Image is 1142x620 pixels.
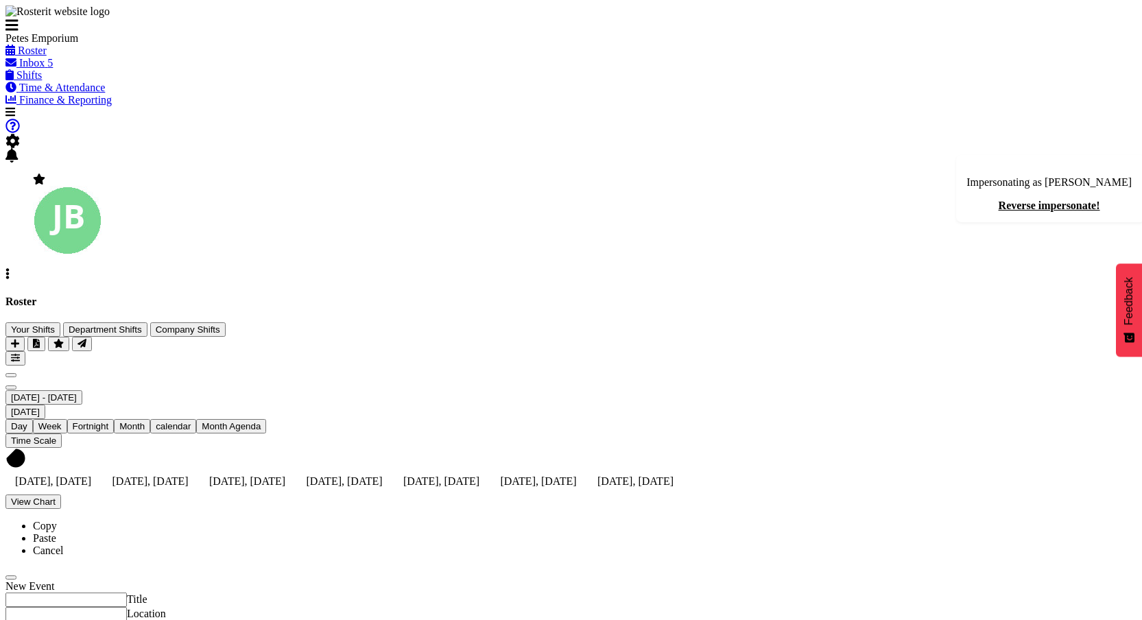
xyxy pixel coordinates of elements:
[5,385,16,390] button: Next
[33,419,67,433] button: Timeline Week
[5,32,211,45] div: Petes Emporium
[72,337,92,351] button: Send a list of all shifts for the selected filtered period to all rostered employees.
[999,200,1100,211] a: Reverse impersonate!
[127,608,166,619] label: Location
[63,322,147,337] button: Department Shifts
[597,475,674,487] span: [DATE], [DATE]
[1123,277,1135,325] span: Feedback
[19,57,45,69] span: Inbox
[5,296,1137,308] h4: Roster
[5,390,1137,405] div: August 18 - 24, 2025
[5,580,348,593] div: New Event
[1116,263,1142,357] button: Feedback - Show survey
[5,322,60,337] button: Your Shifts
[48,337,69,351] button: Highlight an important date within the roster.
[5,378,1137,390] div: next period
[196,419,266,433] button: Month Agenda
[5,593,127,607] input: Title
[150,322,226,337] button: Company Shifts
[119,421,145,431] span: Month
[5,373,16,377] button: Previous
[5,57,53,69] a: Inbox 5
[5,366,1137,378] div: previous period
[67,419,115,433] button: Fortnight
[403,475,479,487] span: [DATE], [DATE]
[11,421,27,431] span: Day
[5,419,33,433] button: Timeline Day
[156,421,191,431] span: calendar
[150,419,196,433] button: Month
[11,497,56,507] span: View Chart
[114,419,150,433] button: Timeline Month
[5,351,25,366] button: Filter Shifts
[5,494,61,509] button: View Chart
[500,475,576,487] span: [DATE], [DATE]
[5,366,1137,494] div: Timeline Week of August 18, 2025
[16,69,42,81] span: Shifts
[33,520,1137,532] li: Copy
[69,324,142,335] span: Department Shifts
[5,405,45,419] button: Today
[33,545,1137,557] li: Cancel
[15,475,91,487] span: [DATE], [DATE]
[5,433,62,448] button: Time Scale
[5,575,16,580] button: Close
[156,324,220,335] span: Company Shifts
[11,407,40,417] span: [DATE]
[202,421,261,431] span: Month Agenda
[112,475,188,487] span: [DATE], [DATE]
[47,57,53,69] span: 5
[5,82,105,93] a: Time & Attendance
[5,45,47,56] a: Roster
[19,94,112,106] span: Finance & Reporting
[33,186,102,254] img: jodine-bunn132.jpg
[306,475,382,487] span: [DATE], [DATE]
[5,5,110,18] img: Rosterit website logo
[5,390,82,405] button: August 2025
[19,82,106,93] span: Time & Attendance
[127,593,147,605] label: Title
[209,475,285,487] span: [DATE], [DATE]
[27,337,45,351] button: Download a PDF of the roster according to the set date range.
[11,324,55,335] span: Your Shifts
[11,392,77,403] span: [DATE] - [DATE]
[73,421,109,431] span: Fortnight
[5,69,42,81] a: Shifts
[966,176,1132,189] p: Impersonating as [PERSON_NAME]
[5,337,25,351] button: Add a new shift
[11,436,56,446] span: Time Scale
[18,45,47,56] span: Roster
[33,532,1137,545] li: Paste
[5,94,112,106] a: Finance & Reporting
[38,421,62,431] span: Week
